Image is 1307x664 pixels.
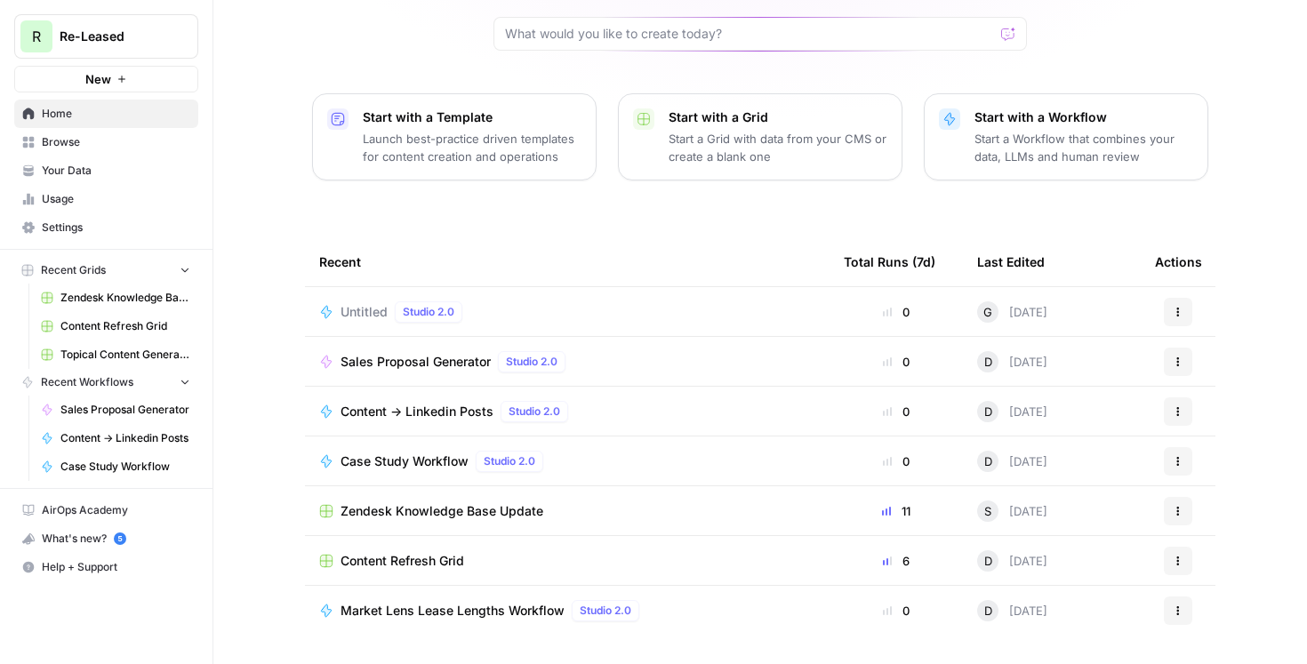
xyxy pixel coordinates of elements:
span: Sales Proposal Generator [60,402,190,418]
span: D [984,602,992,620]
a: Content -> Linkedin Posts [33,424,198,452]
a: Market Lens Lease Lengths WorkflowStudio 2.0 [319,600,815,621]
span: G [983,303,992,321]
span: Content Refresh Grid [341,552,464,570]
div: [DATE] [977,451,1047,472]
div: What's new? [15,525,197,552]
span: Recent Workflows [41,374,133,390]
span: Recent Grids [41,262,106,278]
span: R [32,26,41,47]
span: Studio 2.0 [506,354,557,370]
span: S [984,502,991,520]
div: [DATE] [977,550,1047,572]
a: Content Refresh Grid [33,312,198,340]
span: Content -> Linkedin Posts [341,403,493,420]
a: Zendesk Knowledge Base Update [319,502,815,520]
button: New [14,66,198,92]
p: Start with a Workflow [974,108,1193,126]
a: Sales Proposal Generator [33,396,198,424]
span: Case Study Workflow [341,452,469,470]
a: UntitledStudio 2.0 [319,301,815,323]
span: Re-Leased [60,28,167,45]
span: Studio 2.0 [484,453,535,469]
button: Recent Workflows [14,369,198,396]
div: [DATE] [977,301,1047,323]
div: 0 [844,452,949,470]
button: Start with a GridStart a Grid with data from your CMS or create a blank one [618,93,902,180]
span: Studio 2.0 [580,603,631,619]
span: Zendesk Knowledge Base Update [60,290,190,306]
span: Untitled [341,303,388,321]
button: Help + Support [14,553,198,581]
div: 0 [844,403,949,420]
span: Settings [42,220,190,236]
a: Home [14,100,198,128]
span: Help + Support [42,559,190,575]
input: What would you like to create today? [505,25,994,43]
button: Start with a TemplateLaunch best-practice driven templates for content creation and operations [312,93,597,180]
p: Start a Grid with data from your CMS or create a blank one [669,130,887,165]
div: Actions [1155,237,1202,286]
a: Your Data [14,156,198,185]
span: Content -> Linkedin Posts [60,430,190,446]
span: Studio 2.0 [509,404,560,420]
a: Sales Proposal GeneratorStudio 2.0 [319,351,815,372]
span: D [984,552,992,570]
span: Usage [42,191,190,207]
button: Start with a WorkflowStart a Workflow that combines your data, LLMs and human review [924,93,1208,180]
div: 11 [844,502,949,520]
a: Zendesk Knowledge Base Update [33,284,198,312]
div: Total Runs (7d) [844,237,935,286]
a: Browse [14,128,198,156]
span: Market Lens Lease Lengths Workflow [341,602,565,620]
span: D [984,403,992,420]
span: Studio 2.0 [403,304,454,320]
span: Browse [42,134,190,150]
button: Recent Grids [14,257,198,284]
text: 5 [117,534,122,543]
p: Start with a Template [363,108,581,126]
span: Sales Proposal Generator [341,353,491,371]
a: Case Study Workflow [33,452,198,481]
div: 0 [844,602,949,620]
span: Zendesk Knowledge Base Update [341,502,543,520]
a: AirOps Academy [14,496,198,524]
a: Content Refresh Grid [319,552,815,570]
button: What's new? 5 [14,524,198,553]
div: [DATE] [977,500,1047,522]
a: Settings [14,213,198,242]
div: [DATE] [977,600,1047,621]
span: Content Refresh Grid [60,318,190,334]
div: 0 [844,303,949,321]
span: D [984,353,992,371]
span: New [85,70,111,88]
a: Topical Content Generation Grid [33,340,198,369]
div: [DATE] [977,351,1047,372]
p: Start a Workflow that combines your data, LLMs and human review [974,130,1193,165]
p: Start with a Grid [669,108,887,126]
span: Home [42,106,190,122]
div: Last Edited [977,237,1045,286]
div: 6 [844,552,949,570]
div: Recent [319,237,815,286]
a: Case Study WorkflowStudio 2.0 [319,451,815,472]
a: Content -> Linkedin PostsStudio 2.0 [319,401,815,422]
div: 0 [844,353,949,371]
span: AirOps Academy [42,502,190,518]
span: Your Data [42,163,190,179]
a: Usage [14,185,198,213]
div: [DATE] [977,401,1047,422]
button: Workspace: Re-Leased [14,14,198,59]
span: D [984,452,992,470]
span: Topical Content Generation Grid [60,347,190,363]
p: Launch best-practice driven templates for content creation and operations [363,130,581,165]
a: 5 [114,532,126,545]
span: Case Study Workflow [60,459,190,475]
